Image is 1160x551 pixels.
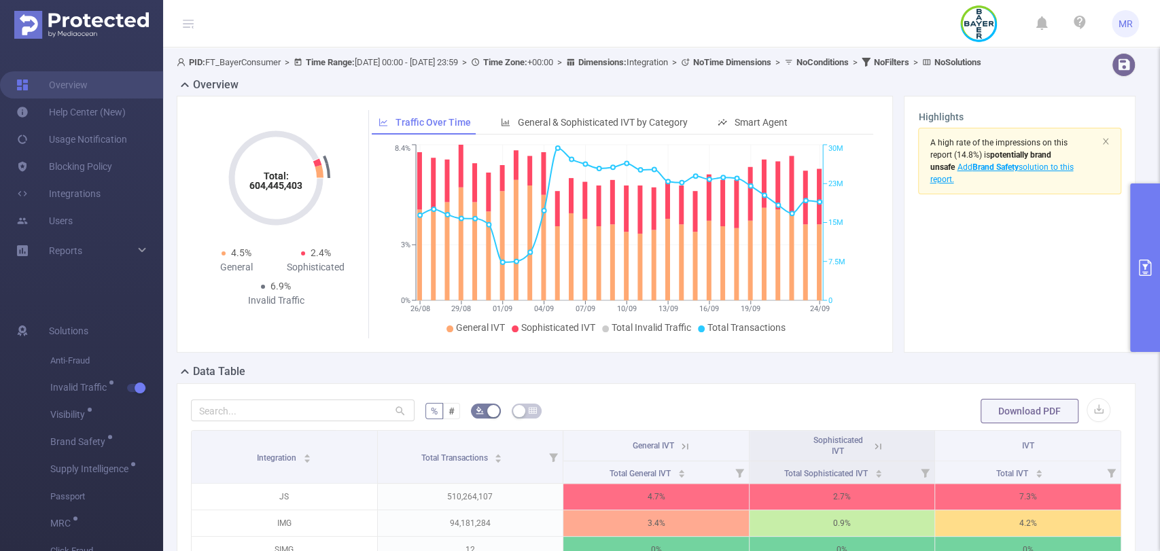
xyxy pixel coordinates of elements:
[456,322,505,333] span: General IVT
[678,467,686,476] div: Sort
[495,457,502,461] i: icon: caret-down
[378,484,563,510] p: 510,264,107
[401,241,410,249] tspan: 3%
[1102,461,1121,483] i: Filter menu
[875,467,883,472] i: icon: caret-up
[177,57,981,67] span: FT_BayerConsumer [DATE] 00:00 - [DATE] 23:59 +00:00
[379,118,388,127] i: icon: line-chart
[658,304,678,313] tspan: 13/09
[553,57,566,67] span: >
[236,294,316,308] div: Invalid Traffic
[610,469,673,478] span: Total General IVT
[303,452,311,460] div: Sort
[495,452,502,456] i: icon: caret-up
[16,71,88,99] a: Overview
[231,247,251,258] span: 4.5%
[196,260,276,274] div: General
[1035,472,1042,476] i: icon: caret-down
[576,304,595,313] tspan: 07/09
[875,472,883,476] i: icon: caret-down
[14,11,149,39] img: Protected Media
[563,510,749,536] p: 3.4%
[191,399,415,421] input: Search...
[678,467,685,472] i: icon: caret-up
[50,347,163,374] span: Anti-Fraud
[483,57,527,67] b: Time Zone:
[16,180,101,207] a: Integrations
[192,510,377,536] p: IMG
[813,436,863,456] span: Sophisticated IVT
[678,472,685,476] i: icon: caret-down
[707,322,786,333] span: Total Transactions
[996,469,1030,478] span: Total IVT
[50,483,163,510] span: Passport
[193,77,239,93] h2: Overview
[49,245,82,256] span: Reports
[578,57,627,67] b: Dimensions :
[935,484,1121,510] p: 7.3%
[930,138,1067,160] span: A high rate of the impressions on this report
[1119,10,1133,37] span: MR
[493,304,512,313] tspan: 01/09
[458,57,471,67] span: >
[50,464,133,474] span: Supply Intelligence
[401,296,410,305] tspan: 0%
[518,117,688,128] span: General & Sophisticated IVT by Category
[534,304,554,313] tspan: 04/09
[633,441,674,450] span: General IVT
[784,469,870,478] span: Total Sophisticated IVT
[875,467,883,476] div: Sort
[16,126,127,153] a: Usage Notification
[741,304,760,313] tspan: 19/09
[395,145,410,154] tspan: 8.4%
[50,437,110,446] span: Brand Safety
[311,247,331,258] span: 2.4%
[281,57,294,67] span: >
[810,304,830,313] tspan: 24/09
[494,452,502,460] div: Sort
[529,406,537,414] i: icon: table
[735,117,788,128] span: Smart Agent
[50,383,111,392] span: Invalid Traffic
[617,304,637,313] tspan: 10/09
[501,118,510,127] i: icon: bar-chart
[276,260,355,274] div: Sophisticated
[521,322,595,333] span: Sophisticated IVT
[699,304,719,313] tspan: 16/09
[449,406,455,416] span: #
[668,57,681,67] span: >
[874,57,909,67] b: No Filters
[270,281,291,291] span: 6.9%
[828,257,845,266] tspan: 7.5M
[930,138,1073,184] span: (14.8%)
[50,410,90,419] span: Visibility
[177,58,189,67] i: icon: user
[930,150,1051,172] span: is
[730,461,749,483] i: Filter menu
[1035,467,1042,472] i: icon: caret-up
[930,162,1073,184] span: Add solution to this report.
[304,457,311,461] i: icon: caret-down
[189,57,205,67] b: PID:
[16,99,126,126] a: Help Center (New)
[750,484,935,510] p: 2.7%
[1022,441,1034,450] span: IVT
[796,57,849,67] b: No Conditions
[264,171,289,181] tspan: Total:
[563,484,749,510] p: 4.7%
[693,57,771,67] b: No Time Dimensions
[828,179,843,188] tspan: 23M
[257,453,298,463] span: Integration
[909,57,922,67] span: >
[306,57,355,67] b: Time Range:
[50,518,75,528] span: MRC
[192,484,377,510] p: JS
[828,145,843,154] tspan: 30M
[193,363,245,380] h2: Data Table
[49,317,88,344] span: Solutions
[431,406,438,416] span: %
[249,180,302,191] tspan: 604,445,403
[451,304,471,313] tspan: 29/08
[849,57,862,67] span: >
[935,510,1121,536] p: 4.2%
